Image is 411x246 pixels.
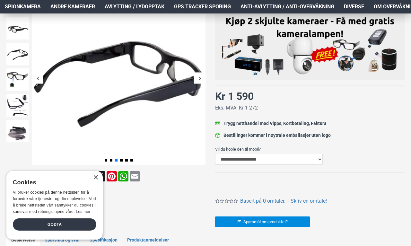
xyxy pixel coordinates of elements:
div: Close [93,175,98,180]
span: Spionkamera [5,3,41,11]
div: Cookies [13,176,92,189]
span: Andre kameraer [50,3,95,11]
span: Anti-avlytting / Anti-overvåkning [240,3,334,11]
div: Next slide [194,73,205,84]
span: Go to slide 3 [115,159,118,162]
a: Email [129,171,141,181]
span: Diverse [344,3,364,11]
span: Vi bruker cookies på denne nettsiden for å forbedre våre tjenester og din opplevelse. Ved å bruke... [13,190,96,214]
img: Spionbriller med kamera - SpyGadgets.no [6,68,29,91]
a: Les mer, opens a new window [76,209,90,214]
img: Kjøp 2 skjulte kameraer – Få med gratis kameralampe! [220,15,400,75]
a: WhatsApp [118,171,129,181]
span: Go to slide 6 [130,159,133,162]
a: Spørsmål om produktet? [215,216,310,227]
a: Pinterest [106,171,118,181]
span: GPS Tracker Sporing [174,3,231,11]
div: Bestillinger kommer i nøytrale emballasjer uten logo [223,132,331,139]
div: Kr 1 590 [215,89,254,104]
span: Go to slide 4 [120,159,123,162]
div: Previous slide [32,73,43,84]
a: Basert på 0 omtaler. [240,197,285,205]
label: Vil du koble den til mobil? [215,144,405,154]
b: - [287,198,289,204]
a: X [94,171,106,181]
img: Spionbriller med kamera - SpyGadgets.no [6,43,29,65]
a: Skriv en omtale! [291,197,327,205]
span: Avlytting / Lydopptak [105,3,164,11]
div: Godta [13,218,96,231]
span: Go to slide 1 [105,159,107,162]
img: Spionbriller med kamera - SpyGadgets.no [6,120,29,142]
span: Go to slide 5 [125,159,128,162]
span: Go to slide 2 [110,159,112,162]
img: Spionbriller med kamera - SpyGadgets.no [6,17,29,40]
img: Spionbriller med kamera - SpyGadgets.no [6,94,29,117]
div: Trygg netthandel med Vipps, Kortbetaling, Faktura [223,120,327,127]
